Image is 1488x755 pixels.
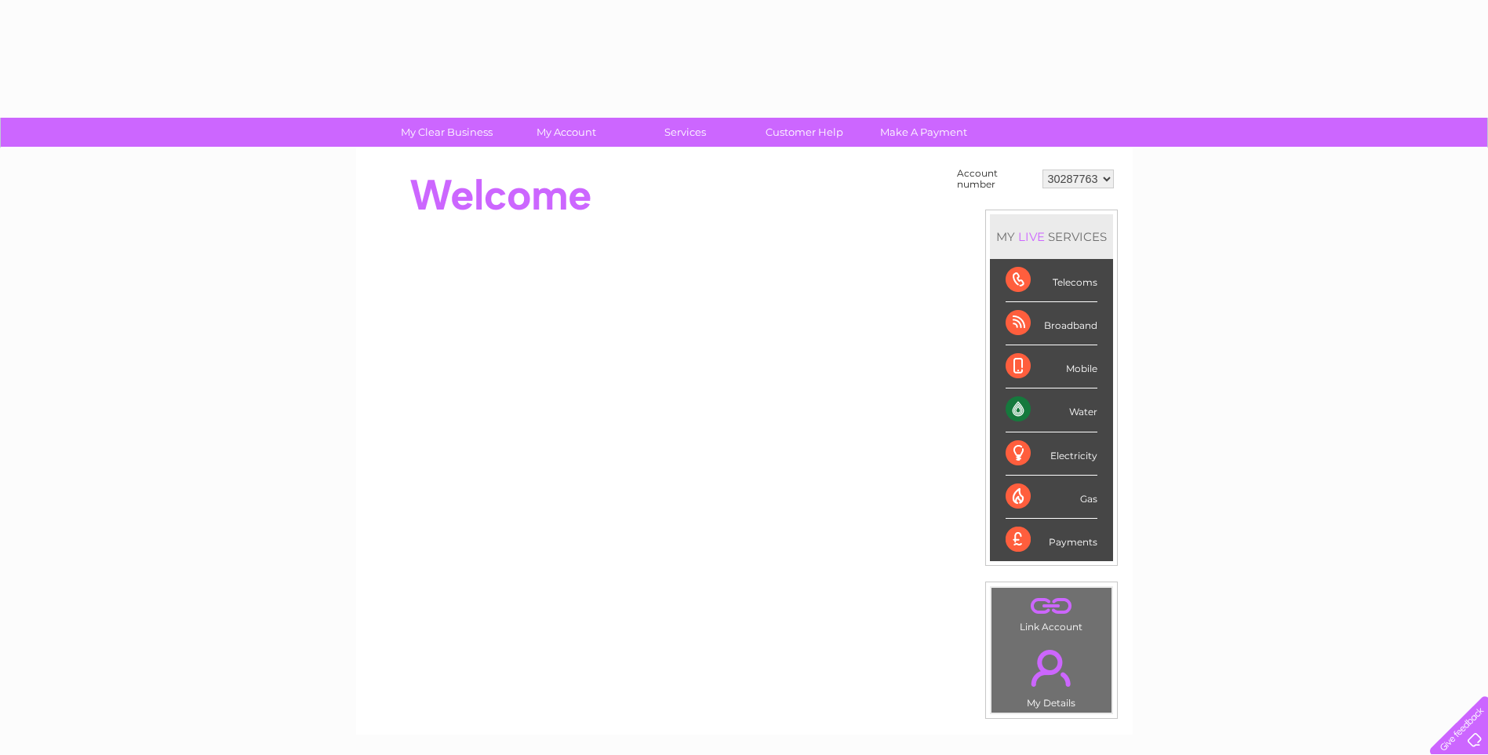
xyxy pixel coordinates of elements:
a: Make A Payment [859,118,988,147]
div: Electricity [1006,432,1097,476]
a: . [995,640,1108,695]
td: Link Account [991,587,1112,636]
a: My Clear Business [382,118,511,147]
div: Telecoms [1006,259,1097,302]
div: Payments [1006,519,1097,561]
a: My Account [501,118,631,147]
td: Account number [953,164,1039,194]
td: My Details [991,636,1112,713]
div: Gas [1006,476,1097,519]
a: . [995,592,1108,619]
a: Services [620,118,750,147]
div: Water [1006,388,1097,432]
a: Customer Help [740,118,869,147]
div: LIVE [1015,229,1048,244]
div: Mobile [1006,345,1097,388]
div: Broadband [1006,302,1097,345]
div: MY SERVICES [990,214,1113,259]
